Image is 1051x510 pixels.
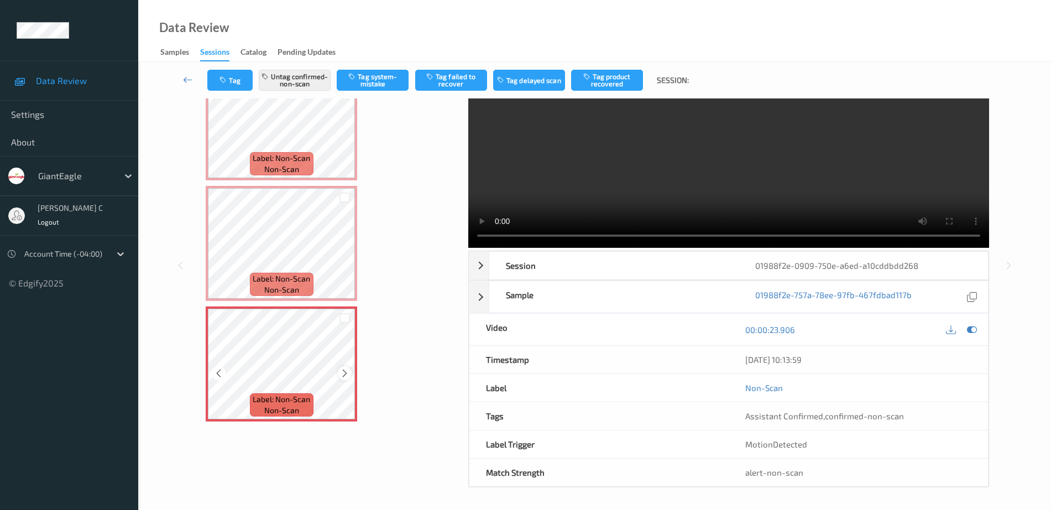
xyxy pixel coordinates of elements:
div: alert-non-scan [745,467,971,478]
div: Video [469,314,729,345]
button: Tag [207,70,253,91]
a: 01988f2e-757a-78ee-97fb-467fdbad117b [755,289,912,304]
div: Timestamp [469,346,729,373]
button: Untag confirmed-non-scan [259,70,331,91]
a: Non-Scan [745,382,783,393]
span: Label: Non-Scan [253,394,310,405]
a: Catalog [240,45,278,60]
a: Sessions [200,45,240,61]
div: Match Strength [469,459,729,486]
div: Label Trigger [469,430,729,458]
a: 00:00:23.906 [745,324,795,335]
div: Tags [469,402,729,430]
span: confirmed-non-scan [825,411,904,421]
div: Session01988f2e-0909-750e-a6ed-a10cddbdd268 [469,251,989,280]
button: Tag system-mistake [337,70,409,91]
div: Label [469,374,729,402]
button: Tag product recovered [571,70,643,91]
span: Session: [657,75,689,86]
div: [DATE] 10:13:59 [745,354,971,365]
span: non-scan [264,164,299,175]
span: non-scan [264,284,299,295]
div: MotionDetected [729,430,988,458]
span: , [745,411,904,421]
div: Sessions [200,46,229,61]
div: Samples [160,46,189,60]
div: Catalog [240,46,266,60]
a: Pending Updates [278,45,347,60]
button: Tag failed to recover [415,70,487,91]
div: Sample [489,281,739,313]
a: Samples [160,45,200,60]
div: Sample01988f2e-757a-78ee-97fb-467fdbad117b [469,280,989,313]
span: non-scan [264,405,299,416]
button: Tag delayed scan [493,70,565,91]
span: Label: Non-Scan [253,273,310,284]
span: Label: Non-Scan [253,153,310,164]
div: Session [489,252,739,279]
span: Assistant Confirmed [745,411,823,421]
div: Data Review [159,22,229,33]
div: 01988f2e-0909-750e-a6ed-a10cddbdd268 [739,252,988,279]
div: Pending Updates [278,46,336,60]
